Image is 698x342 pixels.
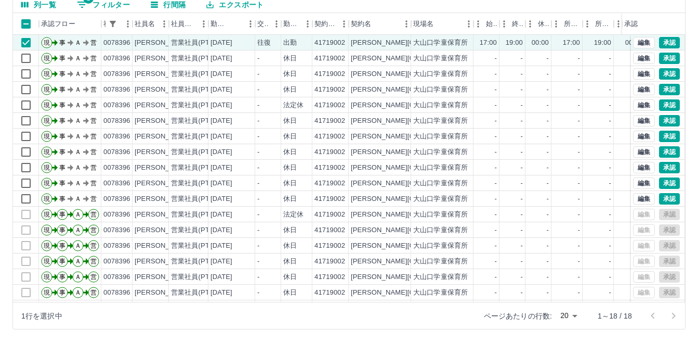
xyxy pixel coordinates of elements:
div: 往復 [257,38,271,48]
div: 0078396 [103,147,130,157]
button: メニュー [196,16,212,32]
div: [PERSON_NAME][GEOGRAPHIC_DATA] [351,210,479,220]
div: 00:00 [532,38,549,48]
text: 現 [44,117,50,124]
div: - [257,116,259,126]
text: Ａ [75,148,81,156]
div: - [609,163,611,173]
div: - [609,116,611,126]
div: 承認フロー [41,13,75,35]
div: 承認 [624,13,638,35]
div: 勤務日 [208,13,255,35]
button: 編集 [633,53,655,64]
div: 営業社員(PT契約) [171,116,226,126]
div: 大山口学童保育所 [413,132,468,142]
div: 契約名 [351,13,371,35]
div: - [521,225,523,235]
div: - [547,210,549,220]
div: - [547,147,549,157]
div: [DATE] [210,69,232,79]
text: 営 [90,117,97,124]
div: 営業社員(PT契約) [171,210,226,220]
div: [PERSON_NAME] [135,147,191,157]
div: - [578,85,580,95]
text: 事 [59,39,65,46]
div: 社員区分 [169,13,208,35]
div: 41719002 [314,54,345,64]
button: 承認 [659,115,680,126]
text: 事 [59,70,65,78]
div: 終業 [499,13,525,35]
div: 20 [556,308,581,323]
div: 休日 [283,54,297,64]
div: 営業社員(PT契約) [171,132,226,142]
div: - [257,210,259,220]
div: - [547,194,549,204]
div: 0078396 [103,69,130,79]
text: Ａ [75,180,81,187]
div: [DATE] [210,85,232,95]
div: - [609,194,611,204]
div: - [521,54,523,64]
div: 始業 [486,13,497,35]
div: 41719002 [314,179,345,188]
div: 休日 [283,69,297,79]
button: 承認 [659,53,680,64]
button: 承認 [659,178,680,189]
text: 営 [90,86,97,93]
text: 事 [59,211,65,218]
div: [PERSON_NAME] [135,163,191,173]
div: 営業社員(PT契約) [171,54,226,64]
div: 0078396 [103,100,130,110]
div: 現場名 [411,13,473,35]
div: [PERSON_NAME][GEOGRAPHIC_DATA] [351,147,479,157]
text: 事 [59,195,65,202]
div: - [257,69,259,79]
div: - [521,179,523,188]
div: [DATE] [210,147,232,157]
div: 終業 [512,13,523,35]
div: 大山口学童保育所 [413,116,468,126]
div: 大山口学童保育所 [413,147,468,157]
div: 41719002 [314,85,345,95]
div: [PERSON_NAME][GEOGRAPHIC_DATA] [351,85,479,95]
div: 大山口学童保育所 [413,179,468,188]
div: - [578,69,580,79]
div: - [495,163,497,173]
text: 営 [90,70,97,78]
div: 休日 [283,132,297,142]
div: 41719002 [314,147,345,157]
div: 契約コード [312,13,349,35]
div: 0078396 [103,54,130,64]
button: 編集 [633,99,655,111]
div: 社員番号 [101,13,133,35]
button: メニュー [461,16,477,32]
div: - [547,132,549,142]
div: 交通費 [257,13,269,35]
button: 編集 [633,162,655,173]
text: 現 [44,195,50,202]
div: - [547,100,549,110]
button: メニュー [300,16,315,32]
div: [PERSON_NAME] [135,132,191,142]
div: 社員名 [135,13,155,35]
div: - [578,194,580,204]
div: - [609,100,611,110]
div: [DATE] [210,38,232,48]
div: - [495,179,497,188]
button: 承認 [659,99,680,111]
div: 承認 [622,13,676,35]
div: 大山口学童保育所 [413,69,468,79]
text: Ａ [75,211,81,218]
button: 承認 [659,37,680,48]
div: - [609,85,611,95]
div: 大山口学童保育所 [413,210,468,220]
div: [PERSON_NAME] [135,179,191,188]
button: メニュー [336,16,352,32]
div: - [495,147,497,157]
div: 出勤 [283,38,297,48]
div: [DATE] [210,225,232,235]
div: 営業社員(PT契約) [171,194,226,204]
div: - [495,225,497,235]
div: [PERSON_NAME] [135,194,191,204]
